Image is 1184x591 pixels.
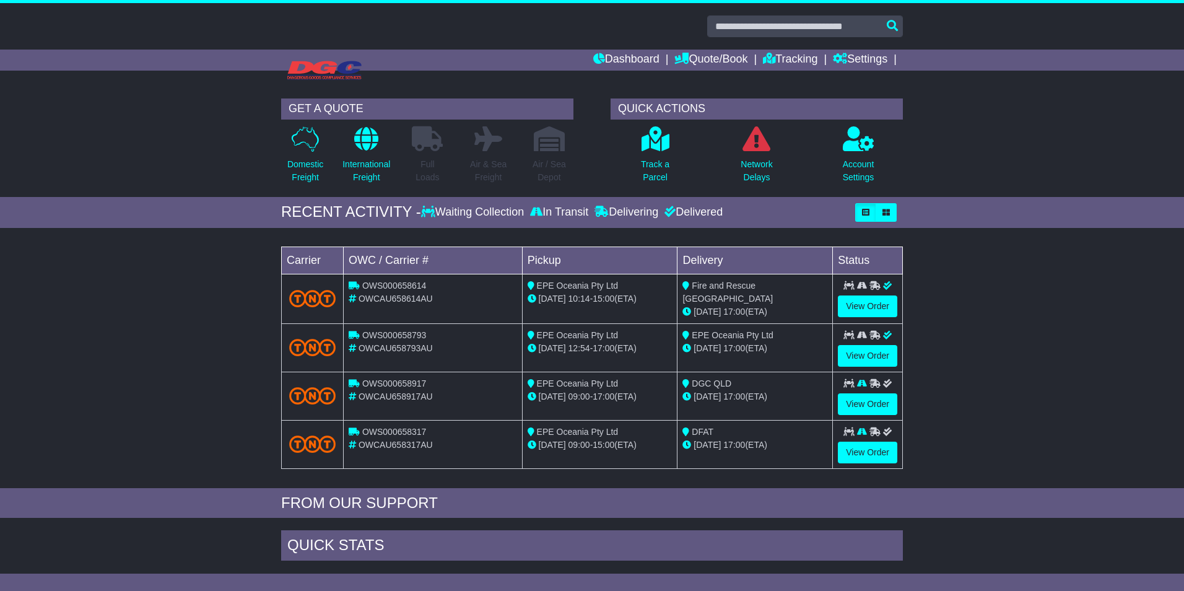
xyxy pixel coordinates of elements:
[287,126,324,191] a: DomesticFreight
[281,98,573,120] div: GET A QUOTE
[537,427,619,437] span: EPE Oceania Pty Ltd
[568,343,590,353] span: 12:54
[539,440,566,450] span: [DATE]
[533,158,566,184] p: Air / Sea Depot
[359,440,433,450] span: OWCAU658317AU
[289,290,336,307] img: TNT_Domestic.png
[568,392,590,401] span: 09:00
[362,281,427,291] span: OWS000658614
[763,50,817,71] a: Tracking
[694,392,721,401] span: [DATE]
[522,247,677,274] td: Pickup
[537,379,619,388] span: EPE Oceania Pty Ltd
[537,281,619,291] span: EPE Oceania Pty Ltd
[568,440,590,450] span: 09:00
[593,294,614,304] span: 15:00
[682,342,827,355] div: (ETA)
[740,126,773,191] a: NetworkDelays
[694,307,721,317] span: [DATE]
[723,307,745,317] span: 17:00
[677,247,833,274] td: Delivery
[470,158,507,184] p: Air & Sea Freight
[641,158,669,184] p: Track a Parcel
[611,98,903,120] div: QUICK ACTIONS
[661,206,723,219] div: Delivered
[682,439,827,452] div: (ETA)
[692,379,731,388] span: DGC QLD
[282,247,344,274] td: Carrier
[362,330,427,340] span: OWS000658793
[833,50,887,71] a: Settings
[359,294,433,304] span: OWCAU658614AU
[838,345,897,367] a: View Order
[593,392,614,401] span: 17:00
[568,294,590,304] span: 10:14
[694,343,721,353] span: [DATE]
[528,292,673,305] div: - (ETA)
[287,158,323,184] p: Domestic Freight
[342,126,391,191] a: InternationalFreight
[591,206,661,219] div: Delivering
[723,440,745,450] span: 17:00
[539,343,566,353] span: [DATE]
[694,440,721,450] span: [DATE]
[682,281,773,304] span: Fire and Rescue [GEOGRAPHIC_DATA]
[289,436,336,452] img: TNT_Domestic.png
[528,439,673,452] div: - (ETA)
[539,392,566,401] span: [DATE]
[692,330,773,340] span: EPE Oceania Pty Ltd
[342,158,390,184] p: International Freight
[838,442,897,463] a: View Order
[359,392,433,401] span: OWCAU658917AU
[528,342,673,355] div: - (ETA)
[359,343,433,353] span: OWCAU658793AU
[593,343,614,353] span: 17:00
[682,305,827,318] div: (ETA)
[843,158,874,184] p: Account Settings
[640,126,670,191] a: Track aParcel
[692,427,713,437] span: DFAT
[593,440,614,450] span: 15:00
[537,330,619,340] span: EPE Oceania Pty Ltd
[838,295,897,317] a: View Order
[674,50,747,71] a: Quote/Book
[682,390,827,403] div: (ETA)
[838,393,897,415] a: View Order
[741,158,772,184] p: Network Delays
[362,379,427,388] span: OWS000658917
[723,343,745,353] span: 17:00
[421,206,527,219] div: Waiting Collection
[539,294,566,304] span: [DATE]
[289,387,336,404] img: TNT_Domestic.png
[362,427,427,437] span: OWS000658317
[281,530,903,564] div: Quick Stats
[281,203,421,221] div: RECENT ACTIVITY -
[833,247,903,274] td: Status
[344,247,523,274] td: OWC / Carrier #
[527,206,591,219] div: In Transit
[528,390,673,403] div: - (ETA)
[281,494,903,512] div: FROM OUR SUPPORT
[842,126,875,191] a: AccountSettings
[593,50,659,71] a: Dashboard
[723,392,745,401] span: 17:00
[289,339,336,356] img: TNT_Domestic.png
[412,158,443,184] p: Full Loads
